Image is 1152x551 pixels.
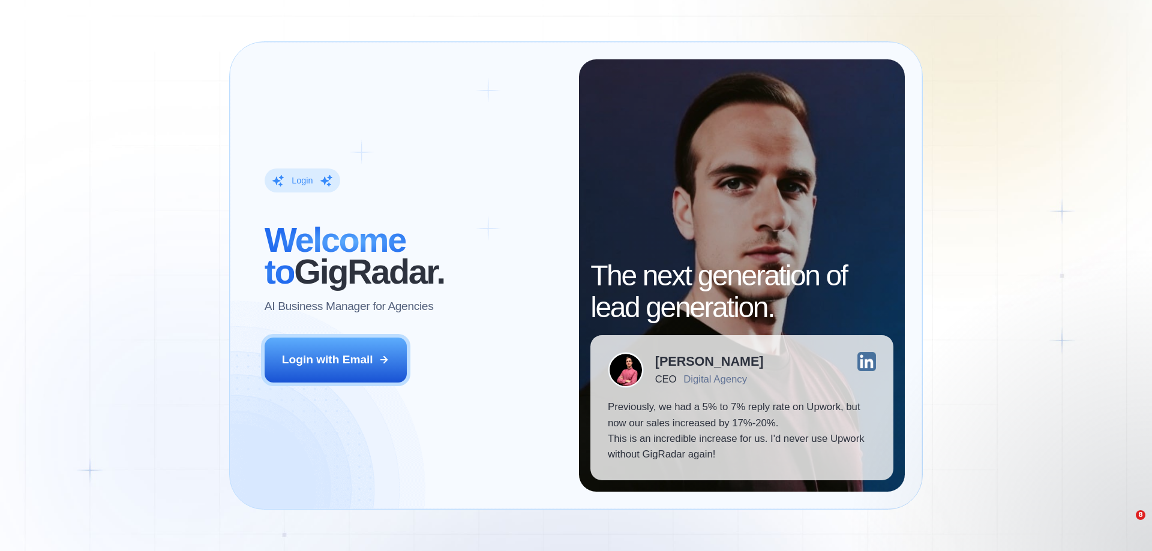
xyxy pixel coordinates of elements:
[683,374,747,385] div: Digital Agency
[655,374,676,385] div: CEO
[608,399,876,463] p: Previously, we had a 5% to 7% reply rate on Upwork, but now our sales increased by 17%-20%. This ...
[1111,510,1140,539] iframe: Intercom live chat
[292,175,313,186] div: Login
[265,299,434,314] p: AI Business Manager for Agencies
[265,221,406,291] span: Welcome to
[265,224,562,288] h2: ‍ GigRadar.
[1136,510,1145,520] span: 8
[590,260,893,324] h2: The next generation of lead generation.
[265,338,407,382] button: Login with Email
[655,355,764,368] div: [PERSON_NAME]
[282,352,373,368] div: Login with Email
